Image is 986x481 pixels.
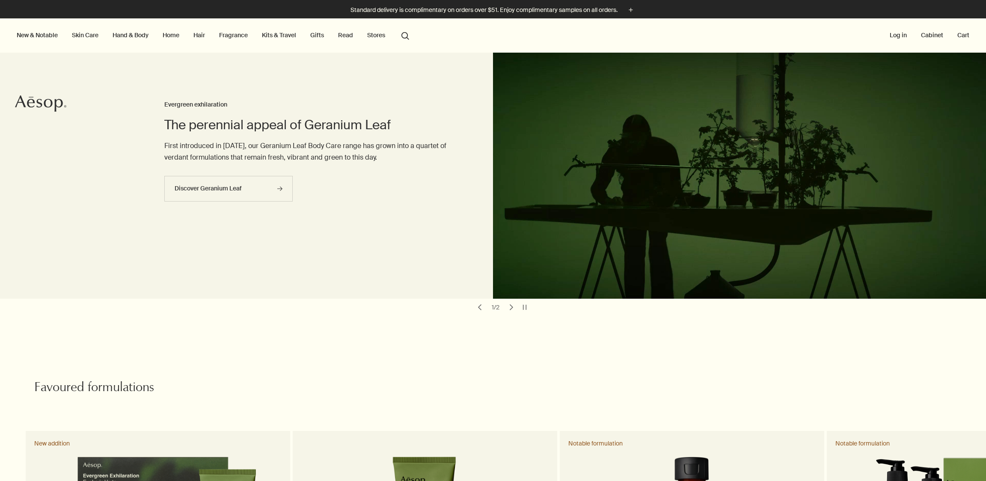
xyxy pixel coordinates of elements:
[888,18,971,53] nav: supplementary
[309,30,326,41] a: Gifts
[111,30,150,41] a: Hand & Body
[15,95,66,114] a: Aesop
[192,30,207,41] a: Hair
[519,301,531,313] button: pause
[15,30,59,41] button: New & Notable
[70,30,100,41] a: Skin Care
[164,116,459,134] h2: The perennial appeal of Geranium Leaf
[398,27,413,43] button: Open search
[919,30,945,41] a: Cabinet
[15,18,413,53] nav: primary
[365,30,387,41] button: Stores
[164,140,459,163] p: First introduced in [DATE], our Geranium Leaf Body Care range has grown into a quartet of verdant...
[350,6,618,15] p: Standard delivery is complimentary on orders over $51. Enjoy complimentary samples on all orders.
[34,380,334,397] h2: Favoured formulations
[350,5,636,15] button: Standard delivery is complimentary on orders over $51. Enjoy complimentary samples on all orders.
[956,30,971,41] button: Cart
[164,100,459,110] h3: Evergreen exhilaration
[217,30,249,41] a: Fragrance
[164,176,293,202] a: Discover Geranium Leaf
[15,95,66,112] svg: Aesop
[505,301,517,313] button: next slide
[336,30,355,41] a: Read
[161,30,181,41] a: Home
[260,30,298,41] a: Kits & Travel
[888,30,909,41] button: Log in
[474,301,486,313] button: previous slide
[489,303,502,311] div: 1 / 2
